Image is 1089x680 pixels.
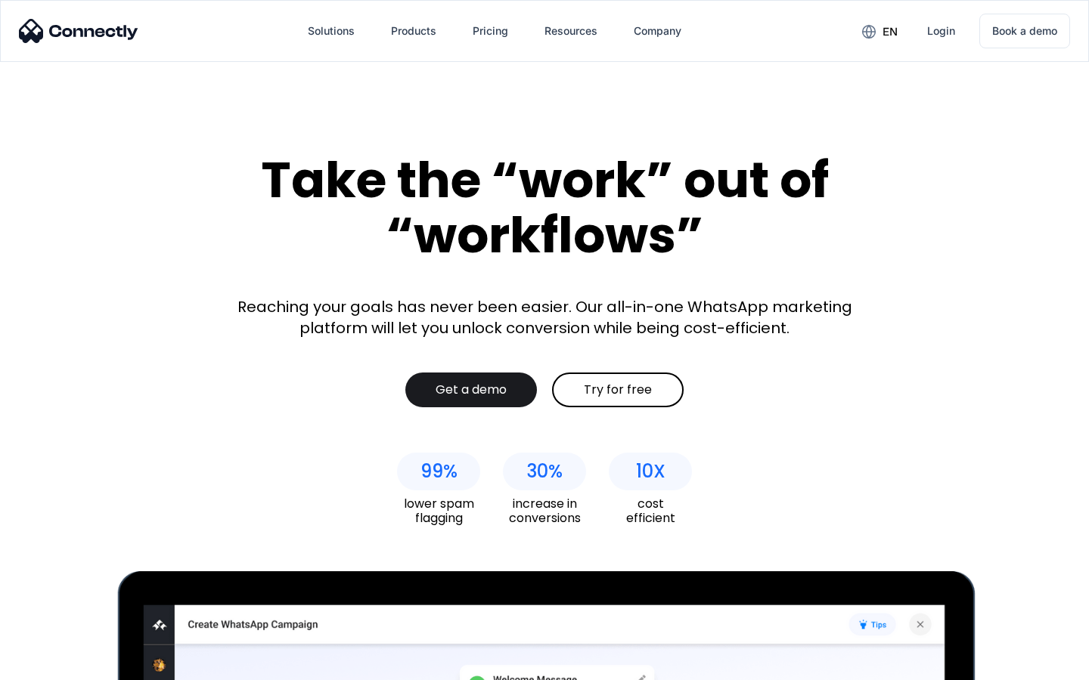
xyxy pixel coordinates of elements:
[473,20,508,42] div: Pricing
[584,382,652,397] div: Try for free
[552,372,684,407] a: Try for free
[19,19,138,43] img: Connectly Logo
[397,496,480,525] div: lower spam flagging
[436,382,507,397] div: Get a demo
[636,461,665,482] div: 10X
[308,20,355,42] div: Solutions
[883,21,898,42] div: en
[204,153,885,262] div: Take the “work” out of “workflows”
[503,496,586,525] div: increase in conversions
[227,296,862,338] div: Reaching your goals has never been easier. Our all-in-one WhatsApp marketing platform will let yo...
[405,372,537,407] a: Get a demo
[420,461,458,482] div: 99%
[927,20,955,42] div: Login
[609,496,692,525] div: cost efficient
[461,13,520,49] a: Pricing
[915,13,967,49] a: Login
[634,20,681,42] div: Company
[544,20,597,42] div: Resources
[15,654,91,675] aside: Language selected: English
[391,20,436,42] div: Products
[30,654,91,675] ul: Language list
[526,461,563,482] div: 30%
[979,14,1070,48] a: Book a demo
